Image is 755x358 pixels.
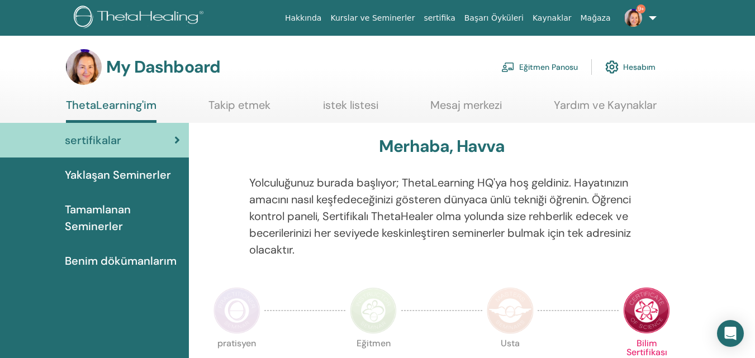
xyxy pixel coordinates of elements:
[528,8,576,28] a: Kaynaklar
[106,57,220,77] h3: My Dashboard
[249,174,634,258] p: Yolculuğunuz burada başlıyor; ThetaLearning HQ'ya hoş geldiniz. Hayatınızın amacını nasıl keşfede...
[66,98,156,123] a: ThetaLearning'im
[326,8,419,28] a: Kurslar ve Seminerler
[624,9,642,27] img: default.jpg
[65,132,121,149] span: sertifikalar
[637,4,645,13] span: 9+
[419,8,459,28] a: sertifika
[487,287,534,334] img: Master
[576,8,615,28] a: Mağaza
[208,98,270,120] a: Takip etmek
[213,287,260,334] img: Practitioner
[350,287,397,334] img: Instructor
[605,58,619,77] img: cog.svg
[281,8,326,28] a: Hakkında
[66,49,102,85] img: default.jpg
[379,136,505,156] h3: Merhaba, Havva
[65,252,177,269] span: Benim dökümanlarım
[74,6,207,31] img: logo.png
[501,62,515,72] img: chalkboard-teacher.svg
[460,8,528,28] a: Başarı Öyküleri
[501,55,578,79] a: Eğitmen Panosu
[554,98,657,120] a: Yardım ve Kaynaklar
[65,201,180,235] span: Tamamlanan Seminerler
[717,320,744,347] div: Open Intercom Messenger
[605,55,656,79] a: Hesabım
[323,98,378,120] a: istek listesi
[65,166,171,183] span: Yaklaşan Seminerler
[623,287,670,334] img: Certificate of Science
[430,98,502,120] a: Mesaj merkezi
